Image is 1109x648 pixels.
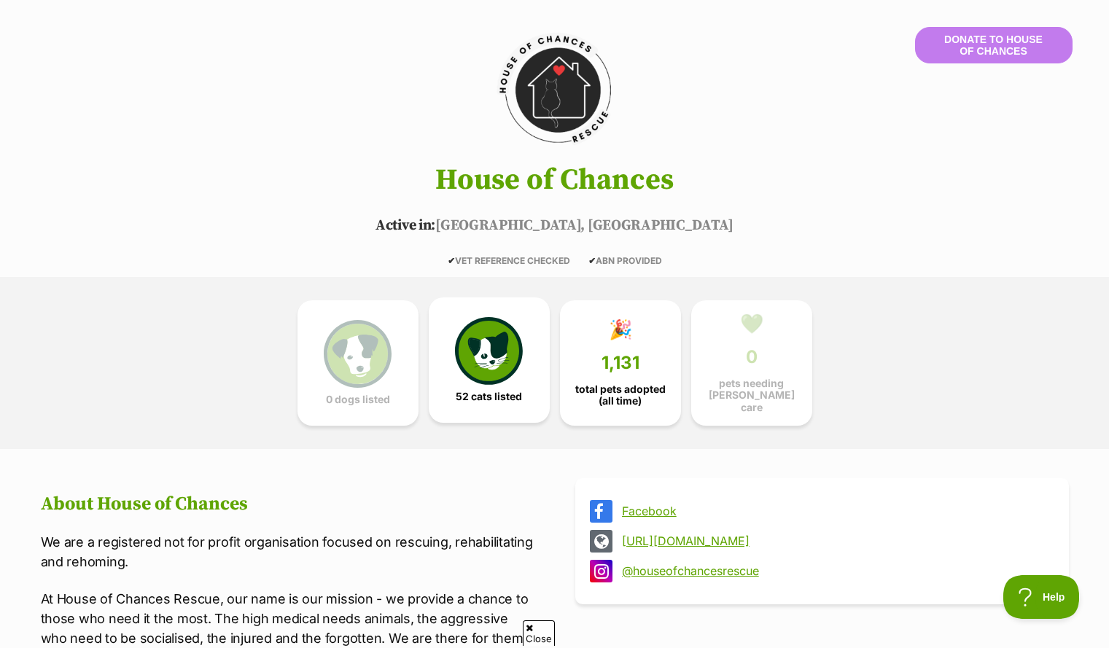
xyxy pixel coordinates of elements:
button: Donate to House of Chances [915,27,1073,63]
a: 52 cats listed [429,297,550,423]
a: 🎉 1,131 total pets adopted (all time) [560,300,681,426]
iframe: Help Scout Beacon - Open [1003,575,1080,619]
a: 💚 0 pets needing [PERSON_NAME] care [691,300,812,426]
span: Close [523,620,555,646]
a: 0 dogs listed [297,300,419,426]
div: 🎉 [609,319,632,340]
span: ABN PROVIDED [588,255,662,266]
h2: About House of Chances [41,493,534,515]
span: 1,131 [602,353,639,373]
span: VET REFERENCE CHECKED [448,255,570,266]
span: Active in: [375,216,435,235]
icon: ✔ [588,255,596,266]
img: cat-icon-068c71abf8fe30c970a85cd354bc8e23425d12f6e8612795f06af48be43a487a.svg [455,317,522,384]
a: [URL][DOMAIN_NAME] [622,534,1048,547]
p: [GEOGRAPHIC_DATA], [GEOGRAPHIC_DATA] [19,215,1091,237]
img: petrescue-icon-eee76f85a60ef55c4a1927667547b313a7c0e82042636edf73dce9c88f694885.svg [324,320,391,387]
span: 0 [746,347,758,367]
span: total pets adopted (all time) [572,383,669,407]
img: House of Chances [471,27,637,151]
span: 52 cats listed [456,391,522,402]
span: pets needing [PERSON_NAME] care [704,378,800,413]
div: 💚 [740,313,763,335]
a: @houseofchancesrescue [622,564,1048,577]
icon: ✔ [448,255,455,266]
p: We are a registered not for profit organisation focused on rescuing, rehabilitating and rehoming. [41,532,534,571]
h1: House of Chances [19,164,1091,196]
a: Facebook [622,504,1048,518]
span: 0 dogs listed [326,394,390,405]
